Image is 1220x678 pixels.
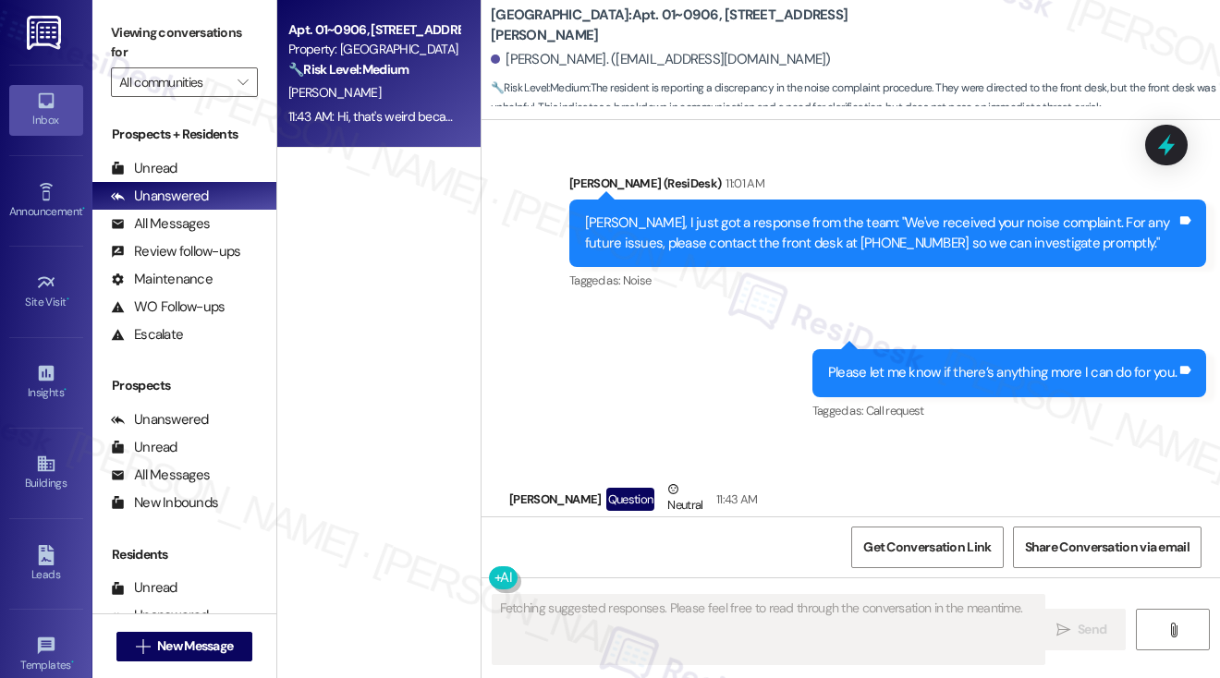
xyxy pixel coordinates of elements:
a: Site Visit • [9,267,83,317]
label: Viewing conversations for [111,18,258,67]
div: Unanswered [111,410,209,430]
span: Share Conversation via email [1025,538,1189,557]
div: Tagged as: [812,397,1206,424]
div: Unread [111,578,177,598]
span: • [82,202,85,215]
div: Apt. 01~0906, [STREET_ADDRESS][PERSON_NAME] [288,20,459,40]
div: Prospects + Residents [92,125,276,144]
div: Maintenance [111,270,213,289]
button: Get Conversation Link [851,527,1003,568]
button: Share Conversation via email [1013,527,1202,568]
img: ResiDesk Logo [27,16,65,50]
span: Send [1078,620,1106,639]
div: Unread [111,438,177,457]
b: [GEOGRAPHIC_DATA]: Apt. 01~0906, [STREET_ADDRESS][PERSON_NAME] [491,6,860,45]
span: New Message [157,636,233,656]
div: Residents [92,545,276,564]
div: [PERSON_NAME]. ([EMAIL_ADDRESS][DOMAIN_NAME]) [491,50,831,69]
textarea: Fetching suggested responses. Please feel free to read through the conversation in the meantime. [493,595,1044,664]
strong: 🔧 Risk Level: Medium [288,61,409,78]
div: Property: [GEOGRAPHIC_DATA] [288,40,459,59]
div: Prospects [92,376,276,395]
div: Unanswered [111,606,209,625]
span: Get Conversation Link [863,538,991,557]
div: New Inbounds [111,493,218,513]
div: 11:01 AM [721,174,764,193]
span: • [67,293,69,306]
input: All communities [119,67,228,97]
a: Inbox [9,85,83,135]
div: [PERSON_NAME], I just got a response from the team: "We've received your noise complaint. For any... [585,213,1177,253]
div: Escalate [111,325,183,345]
span: • [64,383,67,396]
div: Question [606,488,655,511]
div: All Messages [111,466,210,485]
i:  [1056,623,1070,637]
i:  [1166,623,1180,637]
div: Review follow-ups [111,242,240,261]
div: 11:43 AM [712,490,758,509]
div: Tagged as: [569,267,1206,294]
button: New Message [116,632,253,661]
div: All Messages [111,214,210,234]
a: Buildings [9,448,83,498]
span: • [71,656,74,669]
i:  [136,639,150,654]
div: WO Follow-ups [111,297,225,317]
a: Leads [9,539,83,589]
strong: 🔧 Risk Level: Medium [491,80,589,95]
div: [PERSON_NAME] [509,479,1146,525]
div: Unread [111,159,177,178]
span: Noise [623,272,652,288]
span: : The resident is reporting a discrepancy in the noise complaint procedure. They were directed to... [491,79,1220,118]
div: Neutral [664,479,706,518]
span: [PERSON_NAME] [288,84,381,101]
i:  [238,75,248,90]
div: Unanswered [111,187,209,206]
a: Insights • [9,357,83,407]
div: [PERSON_NAME] (ResiDesk) [569,174,1206,200]
span: Call request [866,403,924,418]
div: 11:43 AM: Hi, that's weird because I called the front desk first and they said they couldn't do a... [288,108,1021,125]
button: Send [1037,609,1127,650]
div: Please let me know if there’s anything more I can do for you. [828,363,1177,382]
